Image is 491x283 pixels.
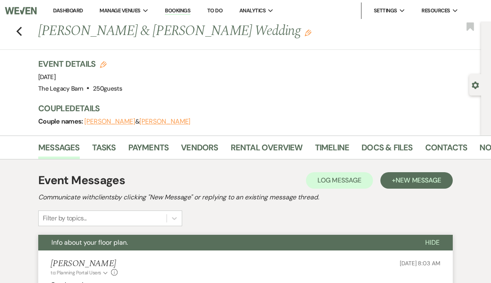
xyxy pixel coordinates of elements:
[422,7,450,15] span: Resources
[400,260,440,267] span: [DATE] 8:03 AM
[231,141,303,159] a: Rental Overview
[38,103,473,114] h3: Couple Details
[38,192,453,202] h2: Communicate with clients by clicking "New Message" or replying to an existing message thread.
[38,172,125,189] h1: Event Messages
[84,118,135,125] button: [PERSON_NAME]
[425,141,468,159] a: Contacts
[207,7,222,14] a: To Do
[38,73,56,81] span: [DATE]
[92,141,116,159] a: Tasks
[165,7,190,15] a: Bookings
[51,269,109,276] button: to: Planning Portal Users
[38,235,412,250] button: Info about your floor plan.
[38,58,122,70] h3: Event Details
[425,238,440,247] span: Hide
[53,7,83,14] a: Dashboard
[181,141,218,159] a: Vendors
[38,21,389,41] h1: [PERSON_NAME] & [PERSON_NAME] Wedding
[317,176,361,185] span: Log Message
[472,81,479,89] button: Open lead details
[51,238,128,247] span: Info about your floor plan.
[38,117,84,126] span: Couple names:
[128,141,169,159] a: Payments
[361,141,412,159] a: Docs & Files
[305,29,311,36] button: Edit
[51,269,101,276] span: to: Planning Portal Users
[51,259,118,269] h5: [PERSON_NAME]
[239,7,266,15] span: Analytics
[374,7,397,15] span: Settings
[396,176,441,185] span: New Message
[5,2,37,19] img: Weven Logo
[84,117,190,126] span: &
[38,141,80,159] a: Messages
[100,7,140,15] span: Manage Venues
[380,172,453,189] button: +New Message
[38,84,83,93] span: The Legacy Barn
[139,118,190,125] button: [PERSON_NAME]
[306,172,373,189] button: Log Message
[315,141,350,159] a: Timeline
[43,213,87,223] div: Filter by topics...
[93,84,122,93] span: 250 guests
[412,235,453,250] button: Hide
